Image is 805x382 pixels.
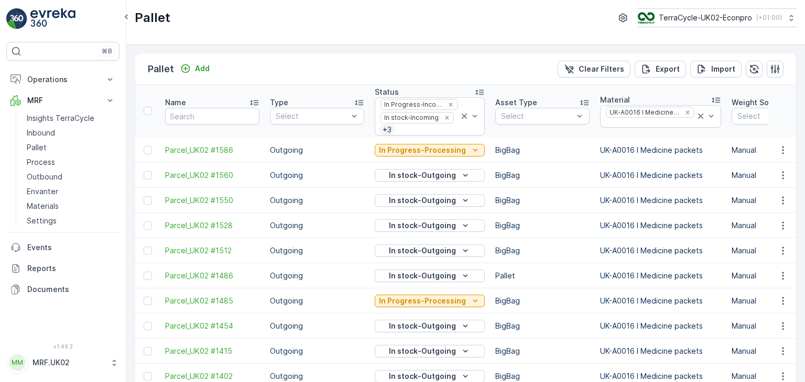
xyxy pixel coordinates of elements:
[265,313,369,339] td: Outgoing
[265,339,369,364] td: Outgoing
[389,170,456,181] p: In stock-Outgoing
[490,238,595,263] td: BigBag
[23,214,119,228] a: Settings
[501,111,573,121] p: Select
[558,61,630,77] button: Clear Filters
[595,163,726,188] td: UK-A0016 I Medicine packets
[165,97,186,108] p: Name
[144,146,152,154] div: Toggle Row Selected
[732,97,785,108] p: Weight Source
[595,313,726,339] td: UK-A0016 I Medicine packets
[490,163,595,188] td: BigBag
[375,269,485,282] button: In stock-Outgoing
[389,346,456,356] p: In stock-Outgoing
[165,296,259,306] span: Parcel_UK02 #1485
[165,245,259,256] a: Parcel_UK02 #1512
[381,113,440,122] div: In stock-Incoming
[165,321,259,331] a: Parcel_UK02 #1454
[23,111,119,126] a: Insights TerraCycle
[375,295,485,307] button: In Progress-Processing
[23,184,119,199] a: Envanter
[600,95,630,105] p: Material
[165,145,259,155] a: Parcel_UK02 #1586
[23,155,119,170] a: Process
[490,138,595,163] td: BigBag
[638,12,655,24] img: terracycle_logo_wKaHoWT.png
[144,372,152,380] div: Toggle Row Selected
[144,246,152,255] div: Toggle Row Selected
[375,194,485,207] button: In stock-Outgoing
[27,201,59,211] p: Materials
[27,74,99,85] p: Operations
[490,288,595,313] td: BigBag
[27,157,55,167] p: Process
[195,63,210,74] p: Add
[27,186,58,197] p: Envanter
[165,195,259,206] a: Parcel_UK02 #1550
[595,238,726,263] td: UK-A0016 I Medicine packets
[379,145,466,155] p: In Progress-Processing
[23,170,119,184] a: Outbound
[165,170,259,181] a: Parcel_UK02 #1560
[27,263,115,274] p: Reports
[659,13,752,23] p: TerraCycle-UK02-Econpro
[495,97,537,108] p: Asset Type
[638,8,797,27] button: TerraCycle-UK02-Econpro(+01:00)
[265,263,369,288] td: Outgoing
[6,258,119,279] a: Reports
[682,108,693,116] div: Remove UK-A0016 I Medicine packets
[490,313,595,339] td: BigBag
[165,371,259,381] span: Parcel_UK02 #1402
[389,195,456,206] p: In stock-Outgoing
[711,64,735,74] p: Import
[265,188,369,213] td: Outgoing
[6,343,119,350] span: v 1.49.3
[135,9,170,26] p: Pallet
[27,242,115,253] p: Events
[144,322,152,330] div: Toggle Row Selected
[375,345,485,357] button: In stock-Outgoing
[579,64,624,74] p: Clear Filters
[375,244,485,257] button: In stock-Outgoing
[265,163,369,188] td: Outgoing
[6,90,119,111] button: MRF
[32,357,105,368] p: MRF.UK02
[265,138,369,163] td: Outgoing
[381,99,444,109] div: In Progress-Incoming
[490,188,595,213] td: BigBag
[165,346,259,356] a: Parcel_UK02 #1415
[265,288,369,313] td: Outgoing
[635,61,686,77] button: Export
[389,271,456,281] p: In stock-Outgoing
[375,169,485,182] button: In stock-Outgoing
[165,108,259,125] input: Search
[9,354,26,371] div: MM
[389,245,456,256] p: In stock-Outgoing
[375,320,485,332] button: In stock-Outgoing
[148,62,174,76] p: Pallet
[27,172,62,182] p: Outbound
[595,188,726,213] td: UK-A0016 I Medicine packets
[176,62,214,75] button: Add
[23,199,119,214] a: Materials
[441,114,453,122] div: Remove In stock-Incoming
[490,263,595,288] td: Pallet
[27,113,94,123] p: Insights TerraCycle
[490,213,595,238] td: BigBag
[389,220,456,231] p: In stock-Outgoing
[6,279,119,300] a: Documents
[375,87,399,97] p: Status
[265,213,369,238] td: Outgoing
[445,100,456,109] div: Remove In Progress-Incoming
[165,220,259,231] span: Parcel_UK02 #1528
[595,288,726,313] td: UK-A0016 I Medicine packets
[595,263,726,288] td: UK-A0016 I Medicine packets
[23,126,119,140] a: Inbound
[375,144,485,156] button: In Progress-Processing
